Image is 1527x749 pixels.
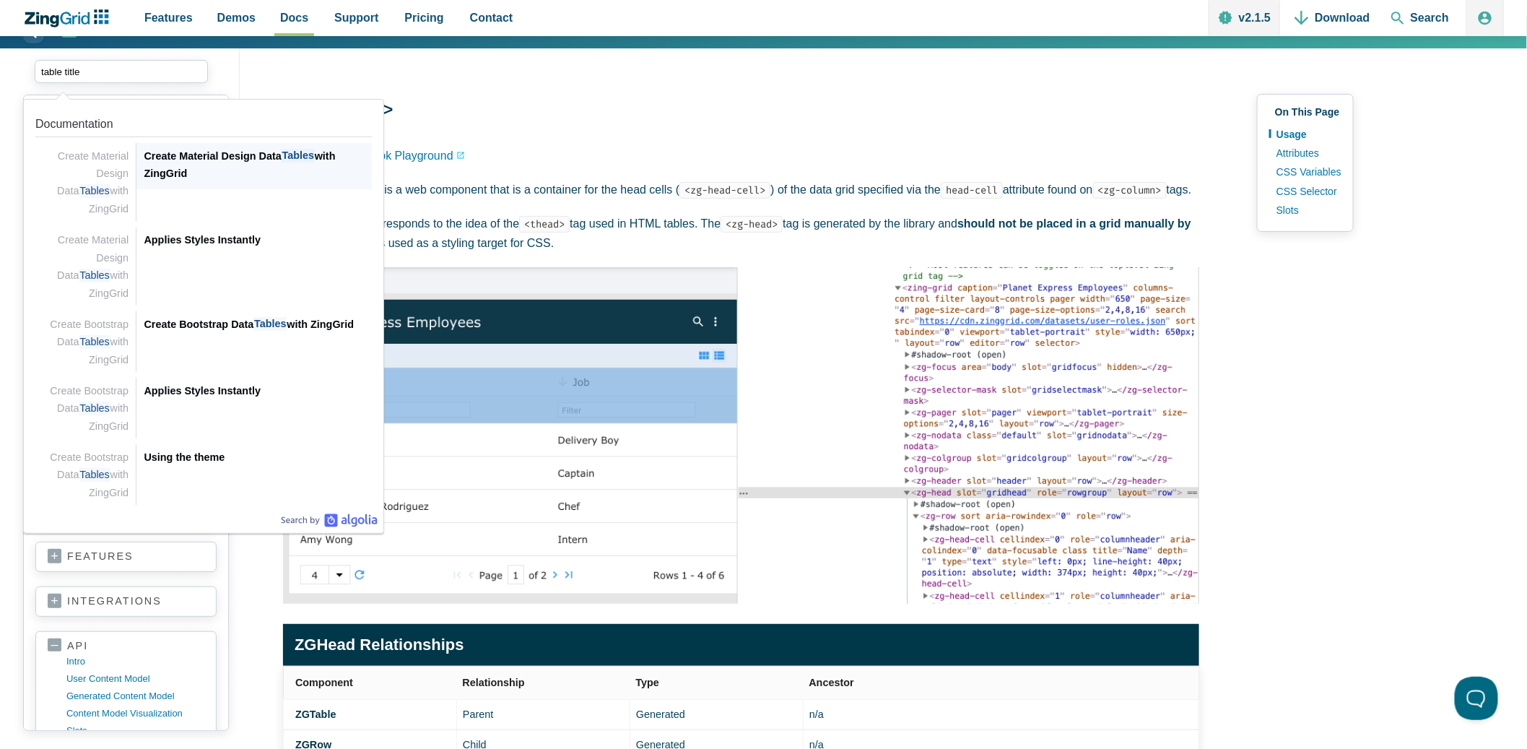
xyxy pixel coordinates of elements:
[57,234,129,298] span: Create Material Design Data with ZingGrid
[1269,125,1341,144] a: Usage
[334,8,378,27] span: Support
[283,217,1191,249] strong: should not be placed in a grid manually by a user
[48,594,204,609] a: integrations
[79,402,110,415] span: Tables
[79,335,110,349] span: Tables
[217,8,256,27] span: Demos
[30,222,378,306] a: Link to the result
[30,306,378,372] a: Link to the result
[66,705,204,722] a: content model visualization
[283,95,1199,127] h1: <zg-head>
[79,184,110,198] span: Tables
[679,182,770,199] code: <zg-head-cell>
[1455,677,1498,720] iframe: Toggle Customer Support
[295,709,336,720] a: ZGTable
[84,26,121,39] strong: Docs
[144,147,372,183] div: Create Material Design Data with ZingGrid
[66,722,204,740] a: slots
[144,8,193,27] span: Features
[283,180,1199,199] p: The tag is a web component that is a container for the head cells ( ) of the data grid specified ...
[283,214,1199,253] p: The tag roughly corresponds to the idea of the tag used in HTML tables. The tag is generated by t...
[281,513,378,527] div: Search by
[35,60,208,83] input: search input
[457,666,630,699] th: Relationship
[804,666,1199,699] th: Ancestor
[50,385,129,432] span: Create Bootstrap Data with ZingGrid
[283,624,1199,665] caption: ZGHead Relationships
[1269,201,1341,220] a: Slots
[30,105,378,222] a: Link to the result
[66,688,204,705] a: generated content model
[457,699,630,729] td: Parent
[519,216,570,233] code: <thead>
[1093,182,1167,199] code: <zg-column>
[79,269,110,282] span: Tables
[35,118,113,130] span: Documentation
[281,513,378,527] a: Algolia
[1269,163,1341,181] a: CSS Variables
[405,8,444,27] span: Pricing
[253,317,287,331] span: Tables
[630,699,804,729] td: Generated
[630,666,804,699] th: Type
[30,439,378,506] a: Link to the result
[144,231,372,248] div: Applies Styles Instantly
[48,550,204,564] a: features
[144,316,372,333] div: Create Bootstrap Data with ZingGrid
[144,449,372,466] div: Using the theme
[50,451,129,498] span: Create Bootstrap Data with ZingGrid
[79,468,110,482] span: Tables
[66,670,204,688] a: user content model
[57,150,129,215] span: Create Material Design Data with ZingGrid
[48,639,204,653] a: api
[941,182,1003,199] code: head-cell
[280,8,308,27] span: Docs
[144,382,372,399] div: Applies Styles Instantly
[1269,144,1341,163] a: Attributes
[804,699,1199,729] td: n/a
[284,666,457,699] th: Component
[470,8,513,27] span: Contact
[282,149,315,163] span: Tables
[66,653,204,670] a: intro
[1269,182,1341,201] a: CSS Selector
[50,319,129,365] span: Create Bootstrap Data with ZingGrid
[30,372,378,438] a: Link to the result
[23,9,116,27] a: ZingChart Logo. Click to return to the homepage
[283,267,1199,604] img: Image of the DOM relationship for the zg-head web component tag
[721,216,783,233] code: <zg-head>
